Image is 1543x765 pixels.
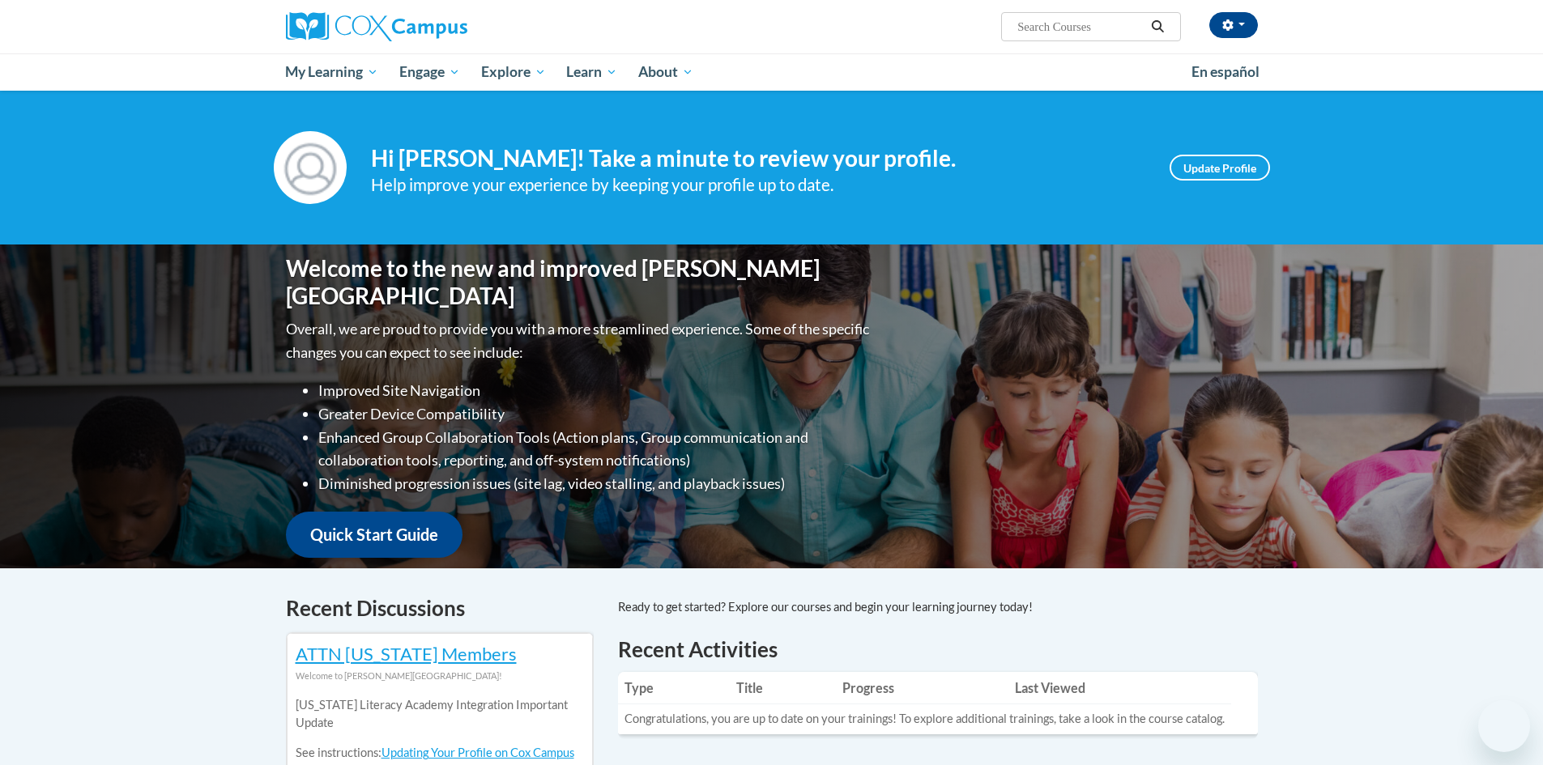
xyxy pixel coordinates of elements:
[286,12,594,41] a: Cox Campus
[1170,155,1270,181] a: Update Profile
[318,426,873,473] li: Enhanced Group Collaboration Tools (Action plans, Group communication and collaboration tools, re...
[274,131,347,204] img: Profile Image
[836,672,1008,704] th: Progress
[471,53,556,91] a: Explore
[318,472,873,495] li: Diminished progression issues (site lag, video stalling, and playback issues)
[1016,17,1145,36] input: Search Courses
[318,402,873,426] li: Greater Device Compatibility
[730,672,836,704] th: Title
[318,379,873,402] li: Improved Site Navigation
[1478,700,1530,752] iframe: Button to launch messaging window
[628,53,704,91] a: About
[286,593,594,624] h4: Recent Discussions
[1181,55,1270,89] a: En español
[296,696,584,732] p: [US_STATE] Literacy Academy Integration Important Update
[371,145,1145,172] h4: Hi [PERSON_NAME]! Take a minute to review your profile.
[286,512,462,558] a: Quick Start Guide
[618,672,731,704] th: Type
[262,53,1282,91] div: Main menu
[286,255,873,309] h1: Welcome to the new and improved [PERSON_NAME][GEOGRAPHIC_DATA]
[389,53,471,91] a: Engage
[381,746,574,759] a: Updating Your Profile on Cox Campus
[286,12,467,41] img: Cox Campus
[481,62,546,82] span: Explore
[638,62,693,82] span: About
[296,643,517,665] a: ATTN [US_STATE] Members
[618,635,1258,664] h1: Recent Activities
[1209,12,1258,38] button: Account Settings
[296,667,584,685] div: Welcome to [PERSON_NAME][GEOGRAPHIC_DATA]!
[286,317,873,364] p: Overall, we are proud to provide you with a more streamlined experience. Some of the specific cha...
[275,53,390,91] a: My Learning
[285,62,378,82] span: My Learning
[399,62,460,82] span: Engage
[296,744,584,762] p: See instructions:
[618,704,1231,734] td: Congratulations, you are up to date on your trainings! To explore additional trainings, take a lo...
[566,62,617,82] span: Learn
[1191,63,1260,80] span: En español
[1145,17,1170,36] button: Search
[371,172,1145,198] div: Help improve your experience by keeping your profile up to date.
[1008,672,1231,704] th: Last Viewed
[556,53,628,91] a: Learn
